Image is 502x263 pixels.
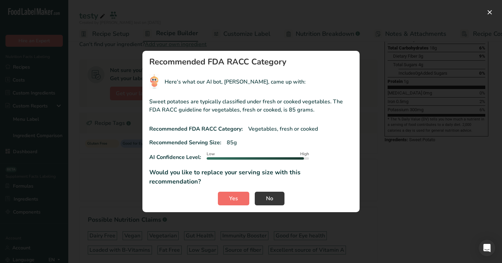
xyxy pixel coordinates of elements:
[248,125,318,133] p: Vegetables, fresh or cooked
[165,78,306,86] p: Here’s what our AI bot, [PERSON_NAME], came up with:
[149,58,353,66] h1: Recommended FDA RACC Category
[149,153,201,161] p: AI Confidence Level:
[300,151,309,157] span: High
[207,151,215,157] span: Low
[218,192,249,205] button: Yes
[149,98,353,114] p: Sweet potatoes are typically classified under fresh or cooked vegetables. The FDA RACC guideline ...
[149,168,353,186] p: Would you like to replace your serving size with this recommendation?
[255,192,284,205] button: No
[266,194,273,203] span: No
[229,194,238,203] span: Yes
[149,74,159,89] img: RIA AI Bot
[227,138,237,147] p: 85g
[149,125,243,133] p: Recommended FDA RACC Category:
[479,240,495,256] div: Open Intercom Messenger
[149,138,221,147] p: Recommended Serving Size:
